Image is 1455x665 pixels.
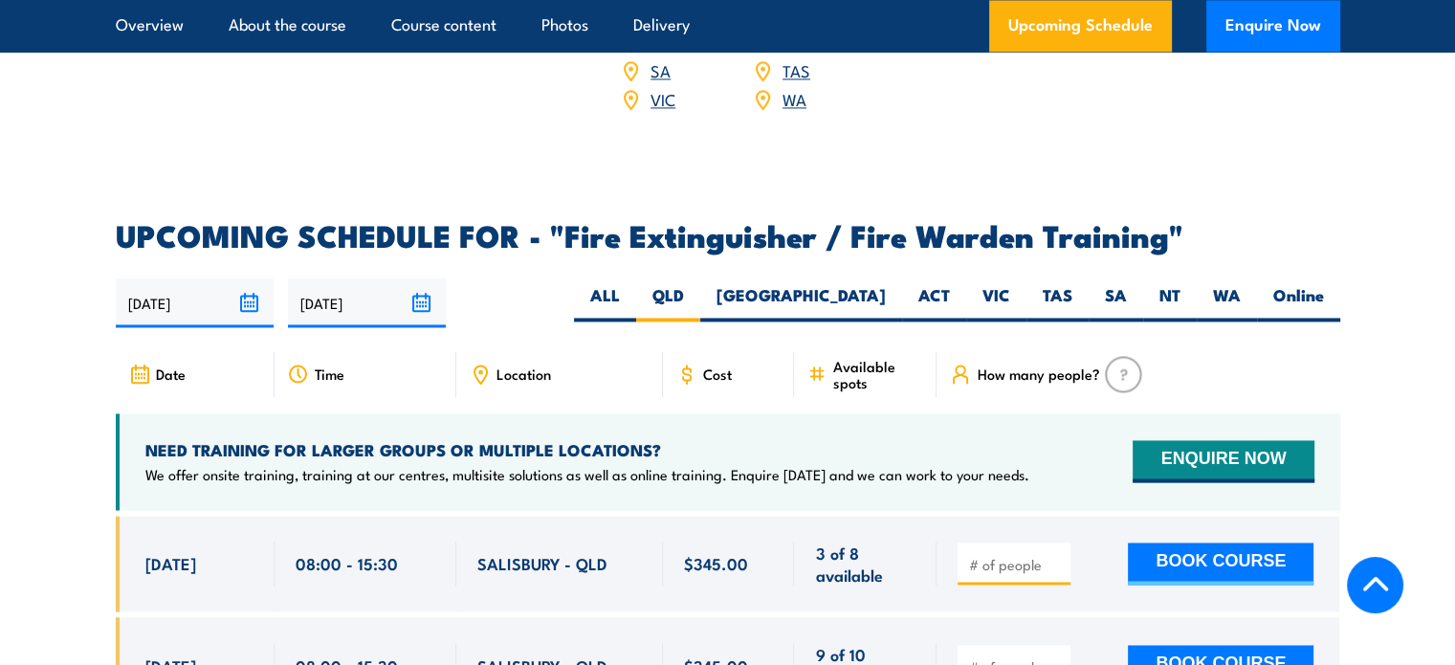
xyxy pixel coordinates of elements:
label: WA [1197,284,1257,321]
h4: NEED TRAINING FOR LARGER GROUPS OR MULTIPLE LOCATIONS? [145,439,1029,460]
label: Online [1257,284,1340,321]
label: TAS [1026,284,1089,321]
input: # of people [968,555,1064,574]
input: To date [288,278,446,327]
p: We offer onsite training, training at our centres, multisite solutions as well as online training... [145,465,1029,484]
span: Time [315,366,344,382]
a: WA [783,87,806,110]
span: How many people? [977,366,1099,382]
a: NT [650,30,671,53]
h2: UPCOMING SCHEDULE FOR - "Fire Extinguisher / Fire Warden Training" [116,221,1340,248]
a: TAS [783,58,810,81]
label: VIC [966,284,1026,321]
label: [GEOGRAPHIC_DATA] [700,284,902,321]
span: SALISBURY - QLD [477,552,607,574]
label: QLD [636,284,700,321]
label: SA [1089,284,1143,321]
span: Available spots [832,358,923,390]
span: Location [496,366,551,382]
span: Cost [703,366,732,382]
a: SA [650,58,671,81]
button: BOOK COURSE [1128,543,1313,585]
span: [DATE] [145,552,196,574]
button: ENQUIRE NOW [1133,440,1313,482]
label: NT [1143,284,1197,321]
span: $345.00 [684,552,748,574]
input: From date [116,278,274,327]
a: VIC [650,87,675,110]
label: ACT [902,284,966,321]
span: Date [156,366,186,382]
label: ALL [574,284,636,321]
span: 3 of 8 available [815,542,915,587]
a: QLD [783,30,812,53]
span: 08:00 - 15:30 [296,552,398,574]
